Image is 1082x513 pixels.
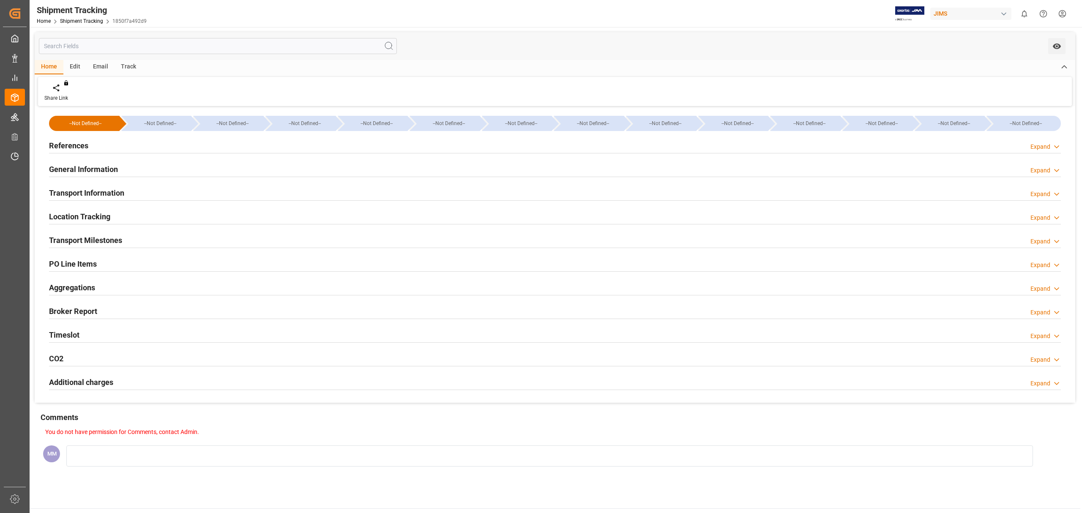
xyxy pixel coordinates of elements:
[895,6,924,21] img: Exertis%20JAM%20-%20Email%20Logo.jpg_1722504956.jpg
[707,116,768,131] div: --Not Defined--
[37,18,51,24] a: Home
[121,116,191,131] div: --Not Defined--
[35,60,63,74] div: Home
[1030,190,1050,199] div: Expand
[923,116,985,131] div: --Not Defined--
[1030,142,1050,151] div: Expand
[45,428,1063,437] p: You do not have permission for Comments, contact Admin.
[274,116,336,131] div: --Not Defined--
[202,116,263,131] div: --Not Defined--
[49,377,113,388] h2: Additional charges
[1015,4,1034,23] button: show 0 new notifications
[1030,379,1050,388] div: Expand
[995,116,1057,131] div: --Not Defined--
[1030,355,1050,364] div: Expand
[490,116,552,131] div: --Not Defined--
[49,187,124,199] h2: Transport Information
[1048,38,1066,54] button: open menu
[1030,332,1050,341] div: Expand
[1034,4,1053,23] button: Help Center
[57,116,113,131] div: --Not Defined--
[779,116,840,131] div: --Not Defined--
[698,116,768,131] div: --Not Defined--
[63,60,87,74] div: Edit
[930,5,1015,22] button: JIMS
[37,4,147,16] div: Shipment Tracking
[49,258,97,270] h2: PO Line Items
[193,116,263,131] div: --Not Defined--
[1030,261,1050,270] div: Expand
[562,116,624,131] div: --Not Defined--
[986,116,1061,131] div: --Not Defined--
[60,18,103,24] a: Shipment Tracking
[49,211,110,222] h2: Location Tracking
[39,38,397,54] input: Search Fields
[930,8,1011,20] div: JIMS
[87,60,115,74] div: Email
[41,412,78,423] h2: Comments
[1030,213,1050,222] div: Expand
[1030,284,1050,293] div: Expand
[410,116,480,131] div: --Not Defined--
[115,60,142,74] div: Track
[1030,237,1050,246] div: Expand
[49,353,63,364] h2: CO2
[770,116,840,131] div: --Not Defined--
[49,140,88,151] h2: References
[49,235,122,246] h2: Transport Milestones
[915,116,985,131] div: --Not Defined--
[626,116,696,131] div: --Not Defined--
[49,116,119,131] div: --Not Defined--
[338,116,408,131] div: --Not Defined--
[49,329,79,341] h2: Timeslot
[842,116,913,131] div: --Not Defined--
[265,116,336,131] div: --Not Defined--
[418,116,480,131] div: --Not Defined--
[851,116,913,131] div: --Not Defined--
[1030,166,1050,175] div: Expand
[482,116,552,131] div: --Not Defined--
[130,116,191,131] div: --Not Defined--
[49,306,97,317] h2: Broker Report
[1030,308,1050,317] div: Expand
[49,282,95,293] h2: Aggregations
[554,116,624,131] div: --Not Defined--
[346,116,408,131] div: --Not Defined--
[634,116,696,131] div: --Not Defined--
[49,164,118,175] h2: General Information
